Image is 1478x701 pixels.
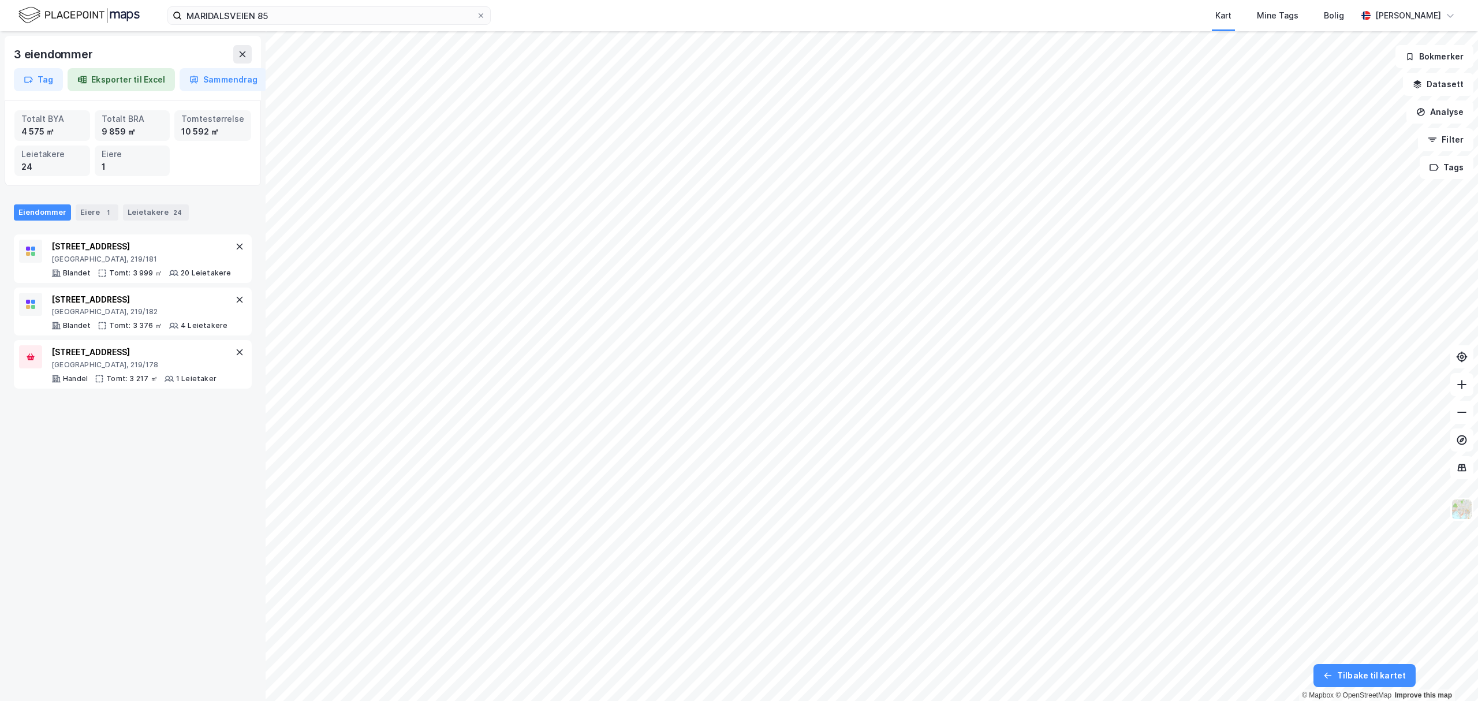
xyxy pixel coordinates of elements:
div: Kart [1215,9,1231,23]
input: Søk på adresse, matrikkel, gårdeiere, leietakere eller personer [182,7,476,24]
button: Eksporter til Excel [68,68,175,91]
div: 9 859 ㎡ [102,125,163,138]
div: 20 Leietakere [181,269,232,278]
button: Tags [1420,156,1473,179]
a: OpenStreetMap [1335,691,1391,699]
div: Tomt: 3 217 ㎡ [106,374,158,383]
div: [GEOGRAPHIC_DATA], 219/182 [51,307,227,316]
a: Mapbox [1302,691,1334,699]
div: 10 592 ㎡ [181,125,244,138]
div: 1 [102,161,163,173]
div: Eiere [76,204,118,221]
div: Blandet [63,321,91,330]
img: logo.f888ab2527a4732fd821a326f86c7f29.svg [18,5,140,25]
div: Leietakere [123,204,189,221]
div: Tomtestørrelse [181,113,244,125]
div: Tomt: 3 376 ㎡ [109,321,162,330]
button: Tilbake til kartet [1313,664,1416,687]
div: 1 Leietaker [176,374,217,383]
button: Bokmerker [1395,45,1473,68]
div: [PERSON_NAME] [1375,9,1441,23]
button: Filter [1418,128,1473,151]
div: Mine Tags [1257,9,1298,23]
div: 24 [21,161,83,173]
div: [GEOGRAPHIC_DATA], 219/181 [51,255,232,264]
div: Bolig [1324,9,1344,23]
button: Analyse [1406,100,1473,124]
div: Totalt BRA [102,113,163,125]
div: Handel [63,374,88,383]
div: 1 [102,207,114,218]
div: Kontrollprogram for chat [1420,646,1478,701]
div: [STREET_ADDRESS] [51,345,217,359]
iframe: Chat Widget [1420,646,1478,701]
button: Tag [14,68,63,91]
div: Eiere [102,148,163,161]
div: 3 eiendommer [14,45,95,64]
div: [STREET_ADDRESS] [51,240,232,253]
div: [STREET_ADDRESS] [51,293,227,307]
div: Tomt: 3 999 ㎡ [109,269,162,278]
div: Blandet [63,269,91,278]
div: 24 [171,207,184,218]
div: [GEOGRAPHIC_DATA], 219/178 [51,360,217,370]
div: 4 575 ㎡ [21,125,83,138]
div: Eiendommer [14,204,71,221]
div: 4 Leietakere [181,321,227,330]
div: Leietakere [21,148,83,161]
a: Improve this map [1395,691,1452,699]
button: Sammendrag [180,68,267,91]
img: Z [1451,498,1473,520]
div: Totalt BYA [21,113,83,125]
button: Datasett [1403,73,1473,96]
